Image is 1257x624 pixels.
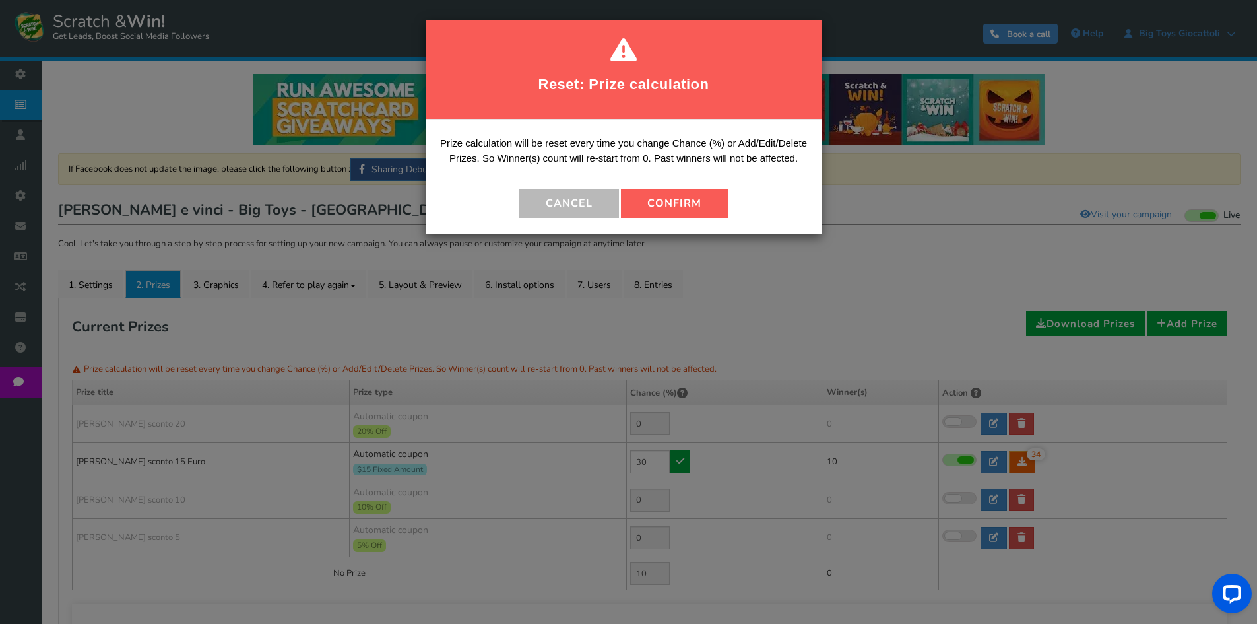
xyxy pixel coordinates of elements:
[621,189,728,218] button: Confirm
[442,66,805,102] h2: Reset: Prize calculation
[519,189,619,218] button: Cancel
[1202,569,1257,624] iframe: LiveChat chat widget
[435,136,812,176] p: Prize calculation will be reset every time you change Chance (%) or Add/Edit/Delete Prizes. So Wi...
